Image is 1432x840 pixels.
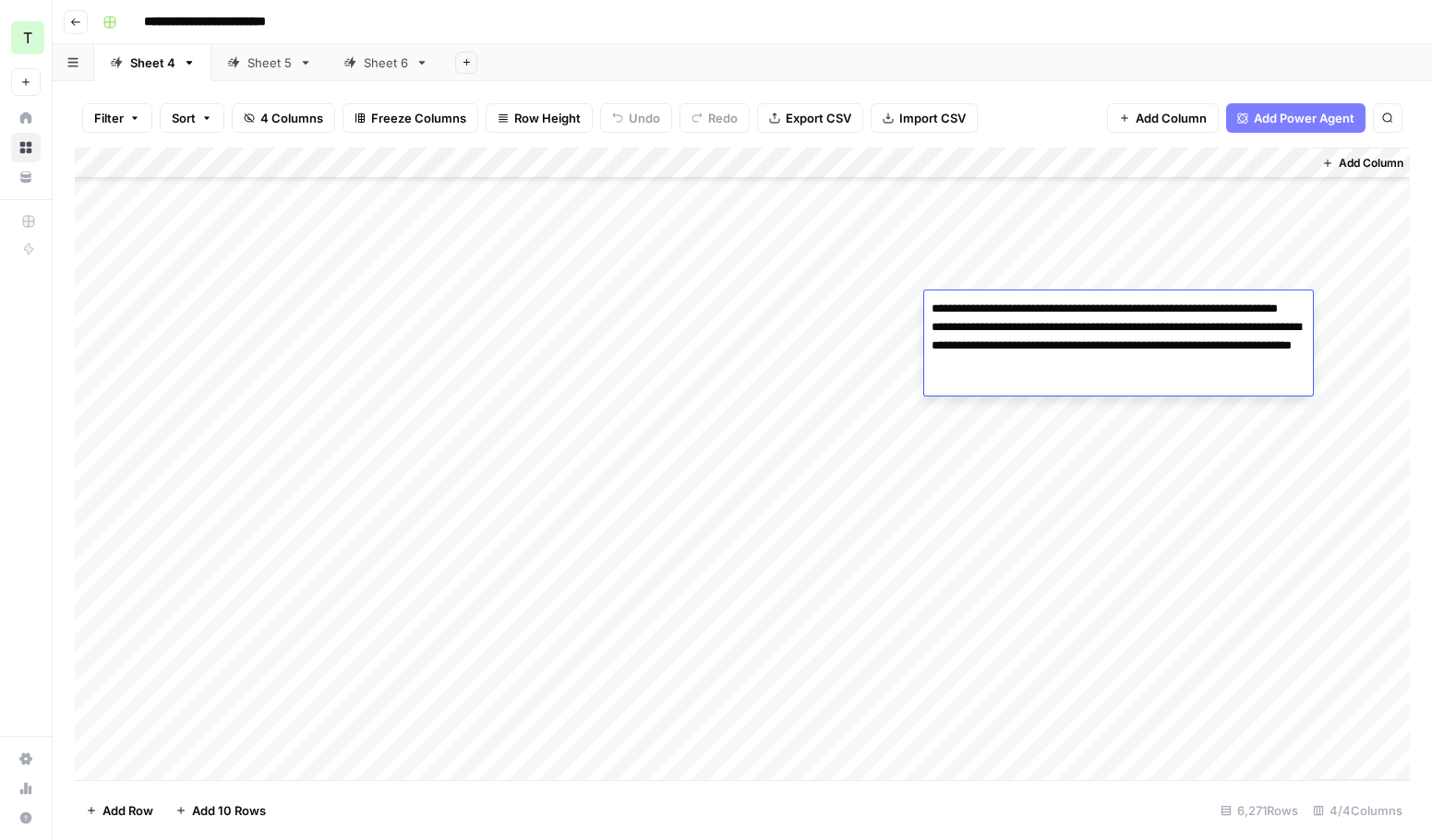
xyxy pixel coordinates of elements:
[757,103,863,133] button: Export CSV
[1213,796,1306,825] div: 6,271 Rows
[211,44,328,81] a: Sheet 5
[899,109,966,127] span: Import CSV
[600,103,672,133] button: Undo
[75,796,164,825] button: Add Row
[1226,103,1366,133] button: Add Power Agent
[364,53,408,72] div: Sheet 6
[1315,151,1411,175] button: Add Column
[1107,103,1219,133] button: Add Column
[514,109,581,127] span: Row Height
[94,109,124,127] span: Filter
[371,109,466,127] span: Freeze Columns
[11,133,41,162] a: Browse
[1136,109,1207,127] span: Add Column
[343,103,478,133] button: Freeze Columns
[172,109,196,127] span: Sort
[130,53,175,72] div: Sheet 4
[232,103,335,133] button: 4 Columns
[486,103,593,133] button: Row Height
[11,15,41,61] button: Workspace: TY SEO Team
[11,803,41,833] button: Help + Support
[11,162,41,192] a: Your Data
[11,103,41,133] a: Home
[1339,155,1403,172] span: Add Column
[260,109,323,127] span: 4 Columns
[328,44,444,81] a: Sheet 6
[11,744,41,774] a: Settings
[247,53,292,72] div: Sheet 5
[192,801,266,820] span: Add 10 Rows
[1254,109,1354,127] span: Add Power Agent
[629,109,660,127] span: Undo
[680,103,750,133] button: Redo
[1306,796,1410,825] div: 4/4 Columns
[708,109,738,127] span: Redo
[164,796,277,825] button: Add 10 Rows
[786,109,851,127] span: Export CSV
[23,27,32,49] span: T
[94,44,211,81] a: Sheet 4
[871,103,978,133] button: Import CSV
[82,103,152,133] button: Filter
[102,801,153,820] span: Add Row
[160,103,224,133] button: Sort
[11,774,41,803] a: Usage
